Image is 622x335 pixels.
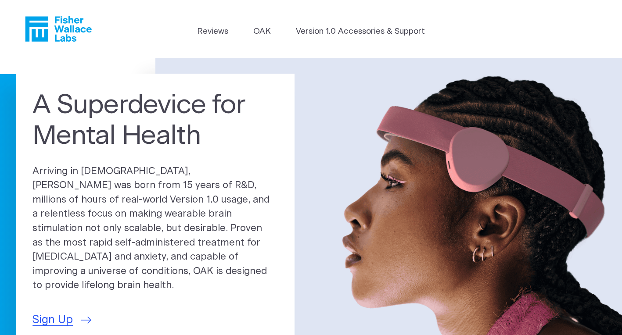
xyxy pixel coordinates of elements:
[32,312,91,328] a: Sign Up
[296,25,425,38] a: Version 1.0 Accessories & Support
[32,90,278,151] h1: A Superdevice for Mental Health
[32,312,73,328] span: Sign Up
[32,164,278,293] p: Arriving in [DEMOGRAPHIC_DATA], [PERSON_NAME] was born from 15 years of R&D, millions of hours of...
[25,16,92,42] a: Fisher Wallace
[197,25,228,38] a: Reviews
[253,25,271,38] a: OAK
